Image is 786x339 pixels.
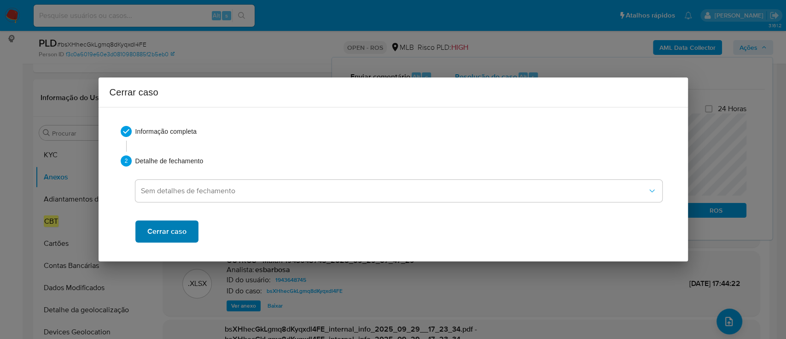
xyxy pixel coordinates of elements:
span: Informação completa [135,127,666,136]
text: 2 [124,158,128,164]
button: Cerrar caso [135,220,198,243]
span: Detalhe de fechamento [135,156,666,166]
span: Sem detalhes de fechamento [141,186,647,196]
h2: Cerrar caso [110,85,677,100]
button: dropdown-closure-detail [135,180,662,202]
span: Cerrar caso [147,221,186,242]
